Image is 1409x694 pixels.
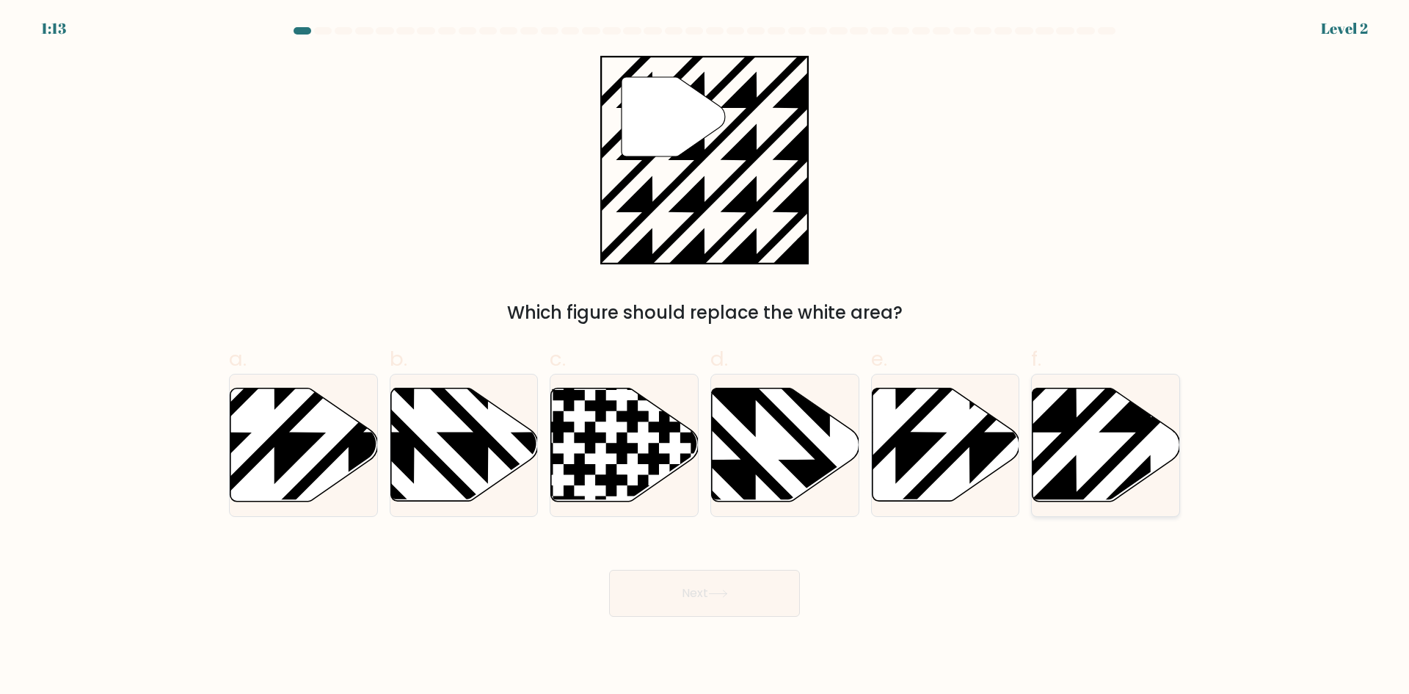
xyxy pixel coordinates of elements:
div: 1:13 [41,18,66,40]
span: f. [1031,344,1041,373]
span: b. [390,344,407,373]
span: c. [550,344,566,373]
g: " [622,77,725,156]
div: Level 2 [1321,18,1368,40]
button: Next [609,570,800,617]
div: Which figure should replace the white area? [238,300,1171,326]
span: e. [871,344,887,373]
span: d. [710,344,728,373]
span: a. [229,344,247,373]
